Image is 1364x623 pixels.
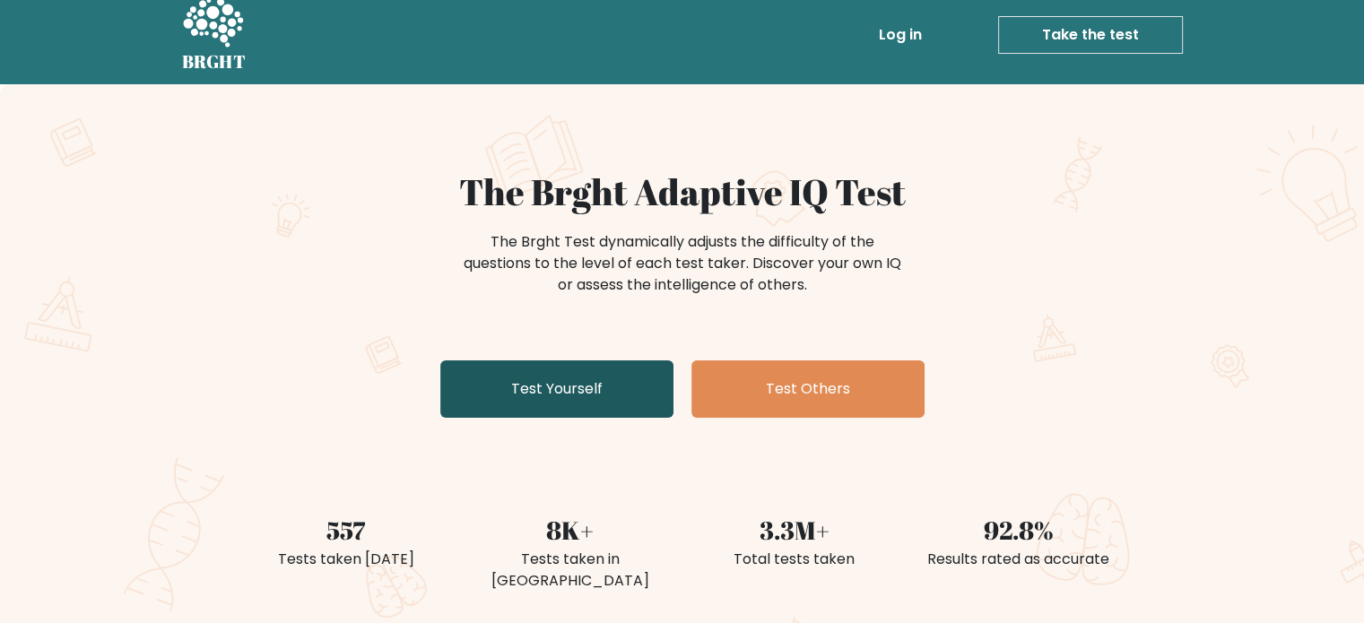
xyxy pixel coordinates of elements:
div: Results rated as accurate [917,549,1120,570]
div: Tests taken [DATE] [245,549,447,570]
h5: BRGHT [182,51,247,73]
div: Tests taken in [GEOGRAPHIC_DATA] [469,549,672,592]
h1: The Brght Adaptive IQ Test [245,170,1120,213]
div: 557 [245,511,447,549]
a: Take the test [998,16,1183,54]
div: Total tests taken [693,549,896,570]
a: Test Others [691,360,925,418]
a: Log in [872,17,929,53]
div: 8K+ [469,511,672,549]
div: The Brght Test dynamically adjusts the difficulty of the questions to the level of each test take... [458,231,907,296]
a: Test Yourself [440,360,673,418]
div: 92.8% [917,511,1120,549]
div: 3.3M+ [693,511,896,549]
